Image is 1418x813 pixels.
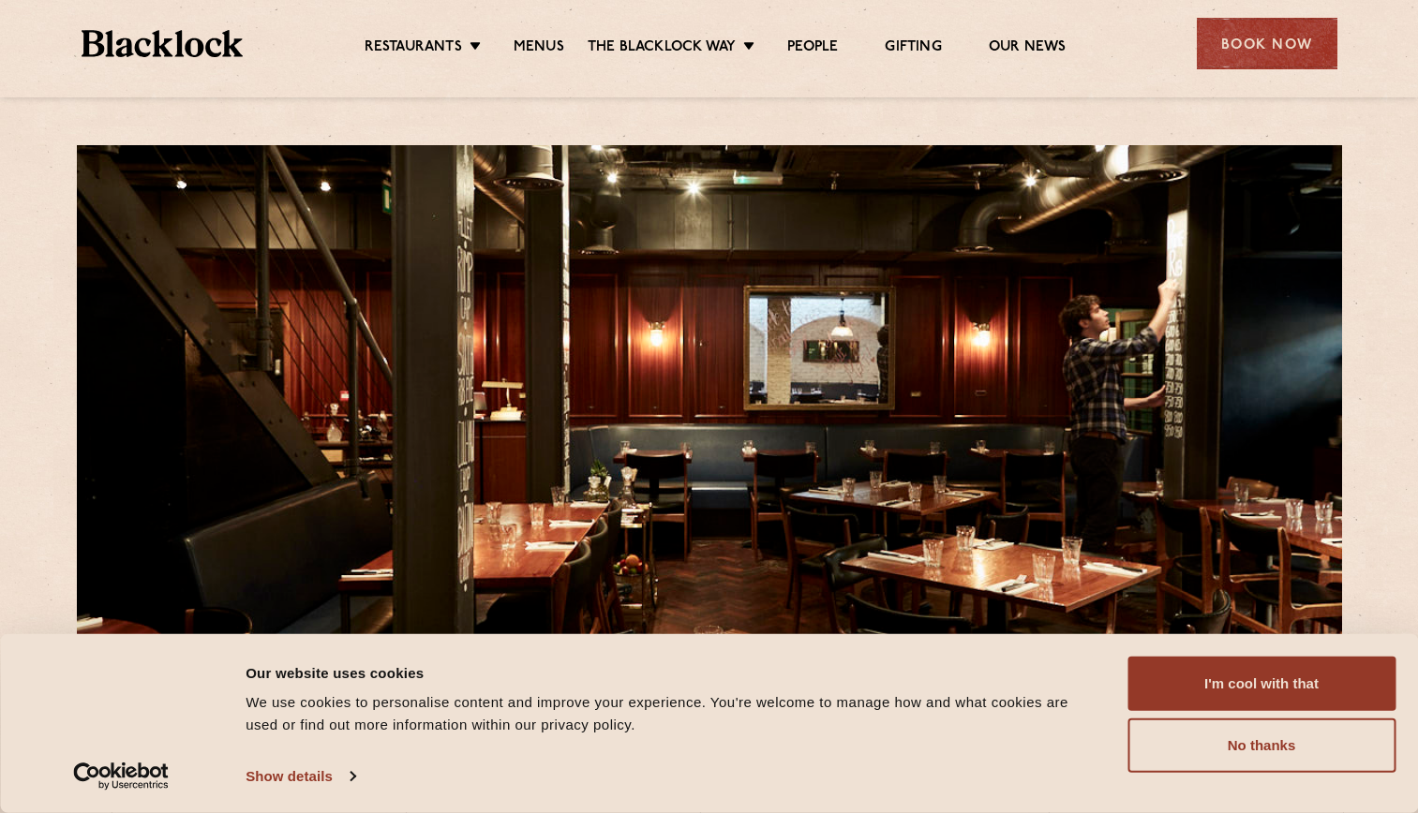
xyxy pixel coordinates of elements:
a: Menus [514,38,564,59]
img: BL_Textured_Logo-footer-cropped.svg [82,30,244,57]
a: The Blacklock Way [588,38,736,59]
button: I'm cool with that [1127,657,1396,711]
button: No thanks [1127,718,1396,773]
div: Our website uses cookies [246,661,1085,684]
div: We use cookies to personalise content and improve your experience. You're welcome to manage how a... [246,691,1085,736]
a: Restaurants [365,38,462,59]
a: Our News [989,38,1067,59]
div: Book Now [1197,18,1337,69]
a: Gifting [885,38,941,59]
a: Show details [246,762,354,791]
a: Usercentrics Cookiebot - opens in a new window [39,762,203,791]
a: People [787,38,838,59]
